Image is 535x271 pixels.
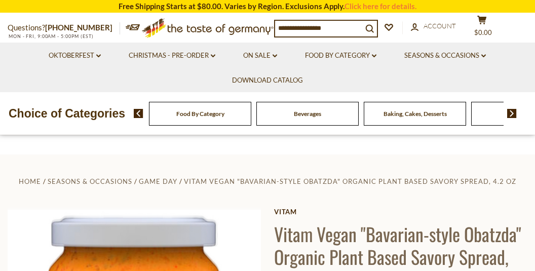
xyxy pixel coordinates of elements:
[424,22,456,30] span: Account
[45,23,112,32] a: [PHONE_NUMBER]
[305,50,376,61] a: Food By Category
[8,21,120,34] p: Questions?
[232,75,303,86] a: Download Catalog
[404,50,486,61] a: Seasons & Occasions
[345,2,416,11] a: Click here for details.
[176,110,224,118] a: Food By Category
[474,28,492,36] span: $0.00
[274,208,527,216] a: Vitam
[48,177,132,185] a: Seasons & Occasions
[294,110,321,118] a: Beverages
[184,177,516,185] a: Vitam Vegan "Bavarian-style Obatzda" Organic Plant Based Savory Spread, 4.2 oz
[243,50,277,61] a: On Sale
[384,110,447,118] a: Baking, Cakes, Desserts
[134,109,143,118] img: previous arrow
[19,177,41,185] a: Home
[507,109,517,118] img: next arrow
[139,177,177,185] a: Game Day
[467,15,497,41] button: $0.00
[129,50,215,61] a: Christmas - PRE-ORDER
[8,33,94,39] span: MON - FRI, 9:00AM - 5:00PM (EST)
[411,21,456,32] a: Account
[49,50,101,61] a: Oktoberfest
